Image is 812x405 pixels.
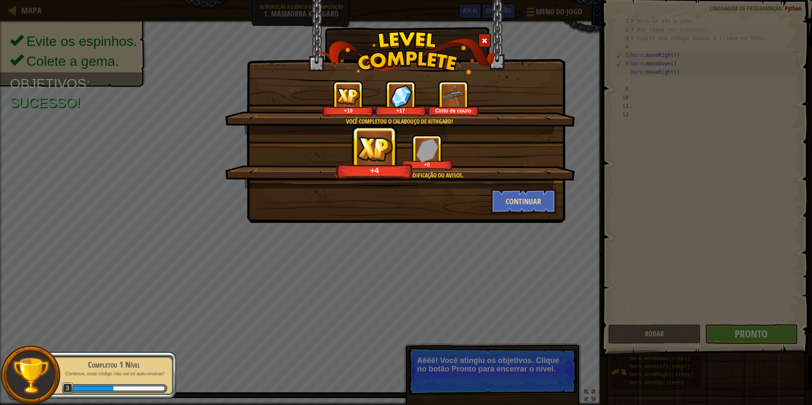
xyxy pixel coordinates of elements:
div: 18 XP até o nível 4 [113,386,164,391]
div: +4 [338,166,411,175]
span: 3 [62,382,73,394]
img: portrait.png [442,84,465,108]
img: reward_icon_xp.png [354,134,396,163]
div: Completou 1 Nível [60,359,167,371]
img: level_complete.png [315,31,497,74]
div: Código Limpo: sem erros de codificação ou avisos. [265,171,533,180]
img: reward_icon_xp.png [336,88,360,104]
div: 30 XP adquirido [71,386,114,391]
div: +17 [377,107,425,114]
div: Cinto de couro [429,107,477,114]
div: +0 [403,161,451,168]
img: reward_icon_gems.png [390,84,412,108]
img: trophy.png [11,356,50,395]
div: +10 [324,107,372,114]
button: Continuar [491,188,557,214]
p: Continue, esse código não vai se auto-ensinar! [60,371,167,377]
img: reward_icon_gems.png [416,138,438,162]
div: Você completou o Calabouço de Kithgard! [265,117,533,126]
